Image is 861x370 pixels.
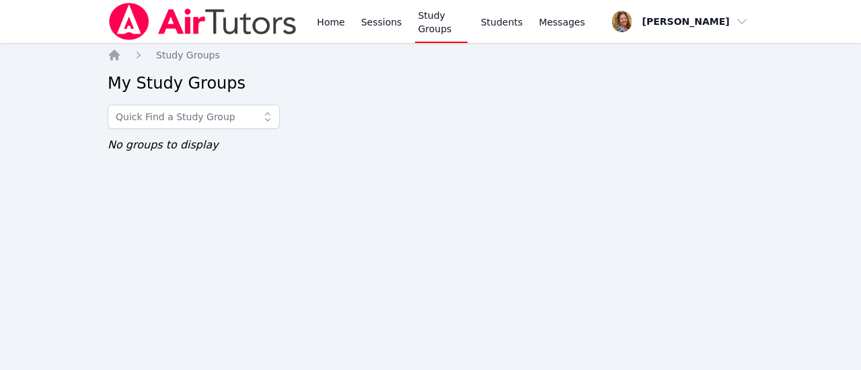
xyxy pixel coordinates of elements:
[108,73,753,94] h2: My Study Groups
[108,3,298,40] img: Air Tutors
[156,48,220,62] a: Study Groups
[108,138,219,151] span: No groups to display
[108,105,280,129] input: Quick Find a Study Group
[156,50,220,60] span: Study Groups
[108,48,753,62] nav: Breadcrumb
[539,15,585,29] span: Messages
